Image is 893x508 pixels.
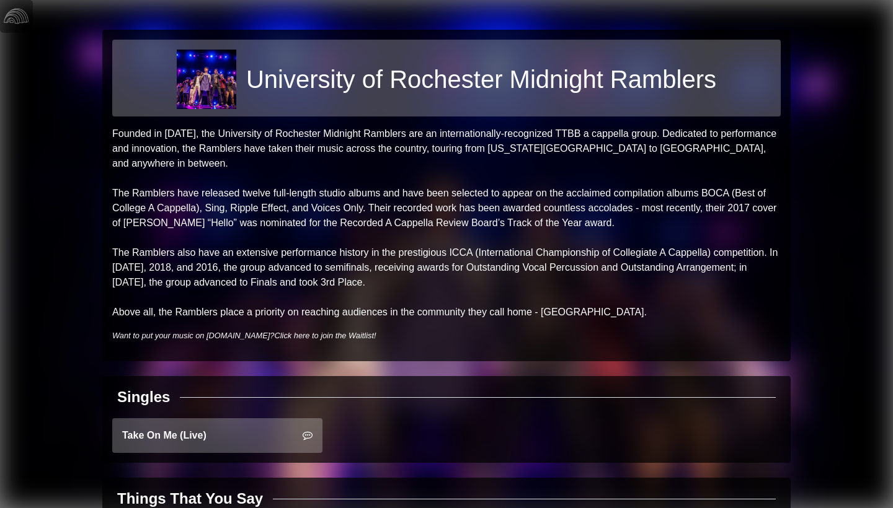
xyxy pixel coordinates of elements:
a: Take On Me (Live) [112,418,322,453]
p: Founded in [DATE], the University of Rochester Midnight Ramblers are an internationally-recognize... [112,126,781,320]
a: Click here to join the Waitlist! [274,331,376,340]
div: Singles [117,386,170,408]
img: 79150098a06d4cc380fe1d8e6c502a53e07740d72c1f338d57ca5a5f1bf537bd.jpg [177,50,236,109]
i: Want to put your music on [DOMAIN_NAME]? [112,331,376,340]
h1: University of Rochester Midnight Ramblers [246,64,716,94]
img: logo-white-4c48a5e4bebecaebe01ca5a9d34031cfd3d4ef9ae749242e8c4bf12ef99f53e8.png [4,4,29,28]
